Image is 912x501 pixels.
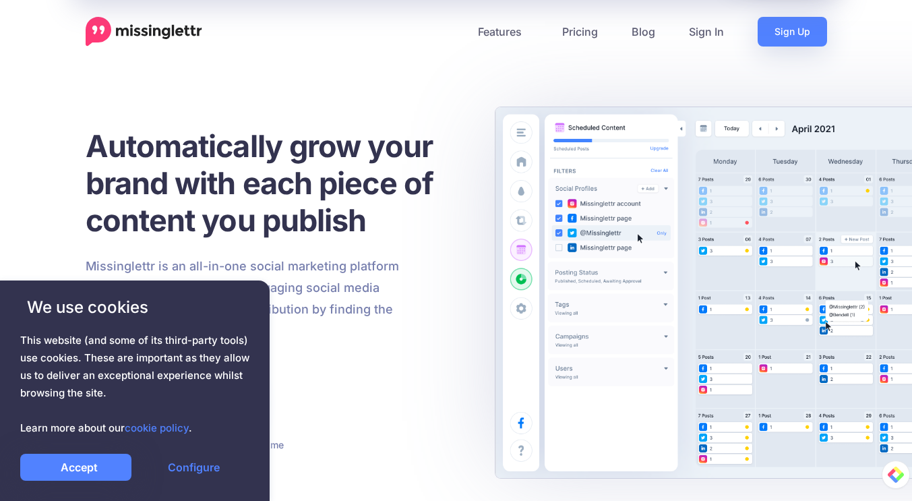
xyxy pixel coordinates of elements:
[615,17,672,47] a: Blog
[138,454,249,481] a: Configure
[20,454,131,481] a: Accept
[461,17,545,47] a: Features
[86,17,202,47] a: Home
[20,332,249,437] span: This website (and some of its third-party tools) use cookies. These are important as they allow u...
[86,256,400,342] p: Missinglettr is an all-in-one social marketing platform that turns your content into engaging soc...
[758,17,827,47] a: Sign Up
[672,17,741,47] a: Sign In
[86,127,466,239] h1: Automatically grow your brand with each piece of content you publish
[545,17,615,47] a: Pricing
[20,295,249,319] span: We use cookies
[125,421,189,434] a: cookie policy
